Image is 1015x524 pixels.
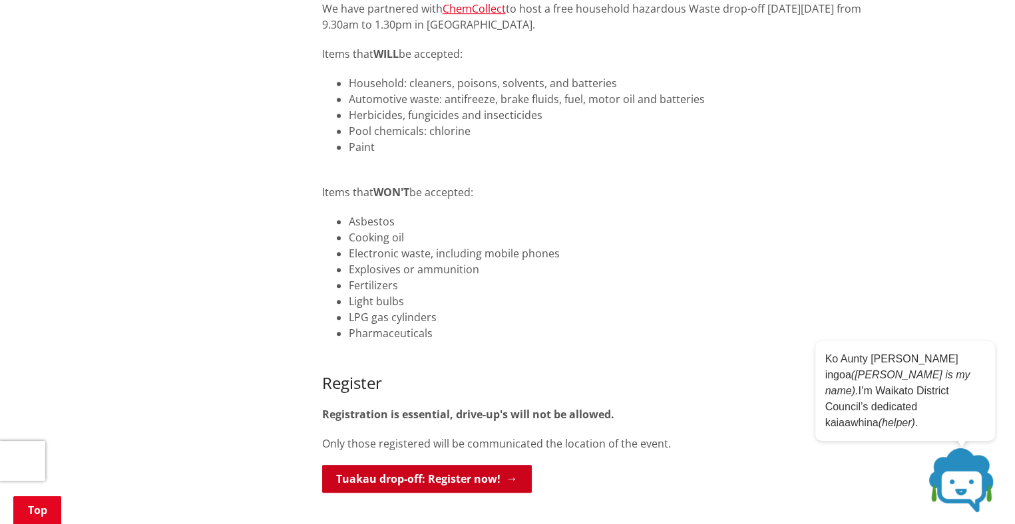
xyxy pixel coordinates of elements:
p: Only those registered will be communicated the location of the event. [322,436,889,452]
li: LPG gas cylinders [349,309,889,325]
li: Household: cleaners, poisons, solvents, and batteries [349,75,889,91]
strong: WON'T [373,185,409,199]
h3: Register [322,354,889,393]
li: Paint [349,139,889,155]
p: We have partnered with to host a free household hazardous Waste drop-off [DATE][DATE] from 9.30am... [322,1,889,33]
a: Top [13,496,61,524]
a: Tuakau drop-off: Register now! [322,465,532,493]
li: Cooking oil [349,229,889,245]
li: Light bulbs [349,293,889,309]
li: Electronic waste, including mobile phones [349,245,889,261]
li: Pharmaceuticals [349,325,889,341]
li: Pool chemicals: chlorine [349,123,889,139]
strong: Registration is essential, drive-up's will not be allowed. [322,407,614,422]
p: Items that be accepted: [322,168,889,200]
li: Herbicides, fungicides and insecticides [349,107,889,123]
em: (helper) [879,417,915,428]
li: Asbestos [349,213,889,229]
strong: WILL [373,47,399,61]
p: Ko Aunty [PERSON_NAME] ingoa I’m Waikato District Council’s dedicated kaiaawhina . [825,351,985,431]
li: Fertilizers [349,277,889,293]
p: Items that be accepted: [322,46,889,62]
em: ([PERSON_NAME] is my name). [825,369,970,396]
li: Explosives or ammunition [349,261,889,277]
a: ChemCollect [443,1,506,16]
li: Automotive waste: antifreeze, brake fluids, fuel, motor oil and batteries [349,91,889,107]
